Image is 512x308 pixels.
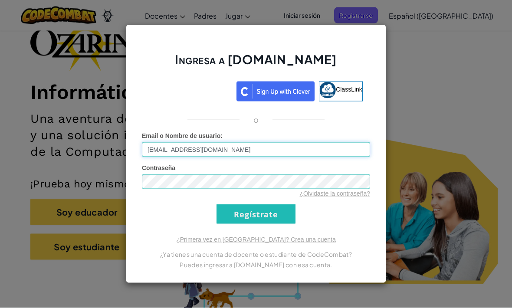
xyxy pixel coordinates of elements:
[142,249,370,259] p: ¿Ya tienes una cuenta de docente o estudiante de CodeCombat?
[217,204,295,224] input: Regístrate
[142,259,370,270] p: Puedes ingresar a [DOMAIN_NAME] con esa cuenta.
[142,51,370,76] h2: Ingresa a [DOMAIN_NAME]
[142,132,220,139] span: Email o Nombre de usuario
[142,131,223,140] label: :
[236,82,315,102] img: clever_sso_button@2x.png
[319,82,336,98] img: classlink-logo-small.png
[145,81,236,100] iframe: Botón de Acceder con Google
[142,164,175,171] span: Contraseña
[299,190,370,197] a: ¿Olvidaste la contraseña?
[176,236,336,243] a: ¿Primera vez en [GEOGRAPHIC_DATA]? Crea una cuenta
[253,115,259,125] p: o
[149,82,232,102] a: Acceder con Google. Se abre en una pestaña nueva
[149,81,232,100] div: Acceder con Google. Se abre en una pestaña nueva
[336,86,362,93] span: ClassLink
